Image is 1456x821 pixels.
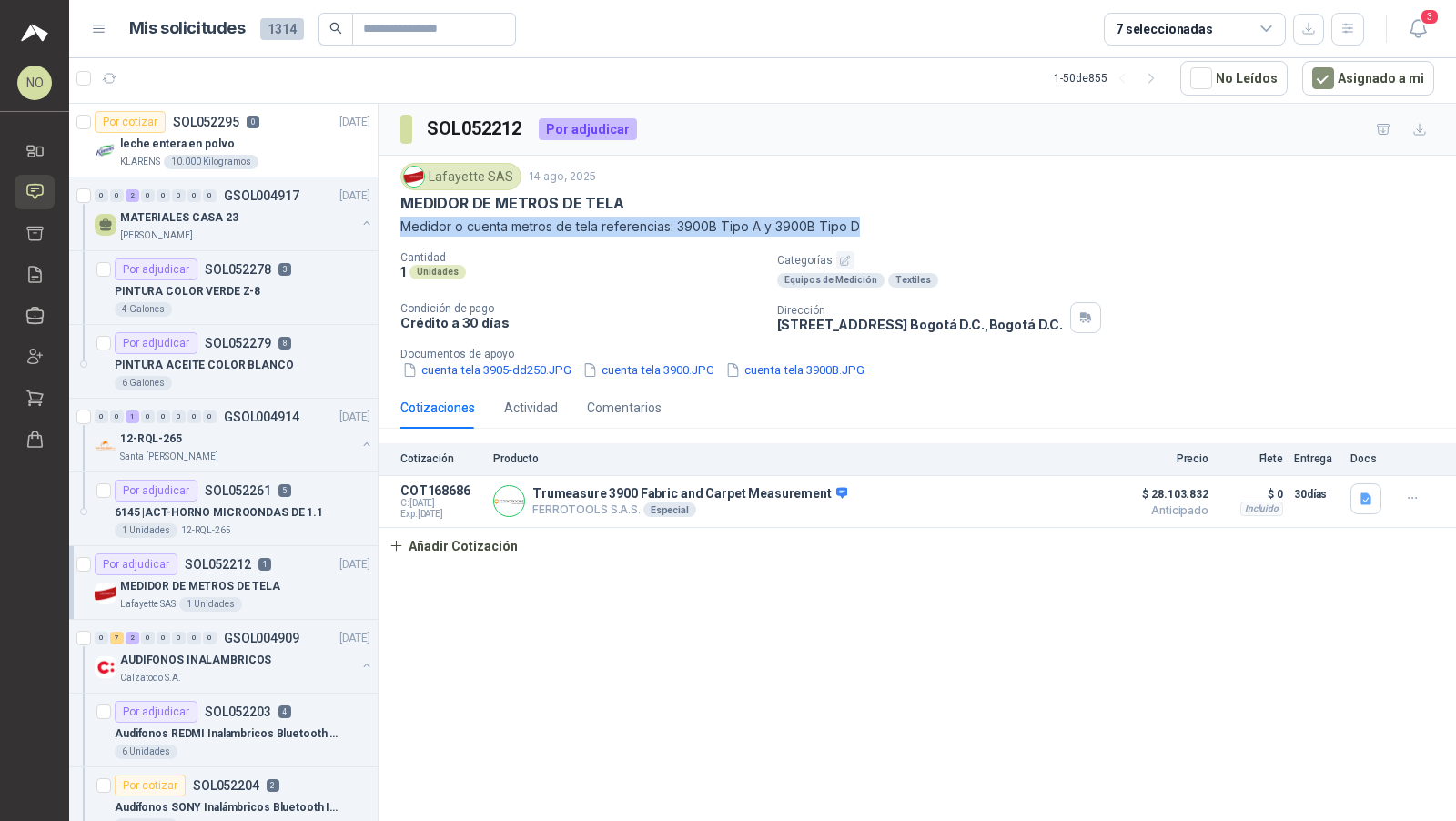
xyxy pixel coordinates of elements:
[224,189,299,202] p: GSOL004917
[95,632,108,644] div: 0
[203,410,217,423] div: 0
[115,480,197,502] div: Por adjudicar
[1219,483,1283,505] p: $ 0
[379,528,528,564] button: Añadir Cotización
[643,502,696,517] div: Especial
[278,705,291,718] p: 4
[69,251,378,325] a: Por adjudicarSOL0522783PINTURA COLOR VERDE Z-84 Galones
[172,632,186,644] div: 0
[329,22,342,35] span: search
[494,486,524,516] img: Company Logo
[409,265,466,279] div: Unidades
[141,410,155,423] div: 0
[69,546,378,620] a: Por adjudicarSOL0522121[DATE] Company LogoMEDIDOR DE METROS DE TELALafayette SAS1 Unidades
[120,578,280,595] p: MEDIDOR DE METROS DE TELA
[95,583,116,604] img: Company Logo
[95,627,374,685] a: 0 7 2 0 0 0 0 0 GSOL004909[DATE] Company LogoAUDIFONOS INALAMBRICOSCalzatodo S.A.
[120,450,218,464] p: Santa [PERSON_NAME]
[1117,505,1208,516] span: Anticipado
[400,398,475,418] div: Cotizaciones
[95,111,166,133] div: Por cotizar
[95,189,108,202] div: 0
[205,705,271,718] p: SOL052203
[1180,61,1288,96] button: No Leídos
[205,484,271,497] p: SOL052261
[164,155,258,169] div: 10.000 Kilogramos
[115,258,197,280] div: Por adjudicar
[205,337,271,350] p: SOL052279
[777,273,885,288] div: Equipos de Medición
[120,652,271,669] p: AUDIFONOS INALAMBRICOS
[95,406,374,464] a: 0 0 1 0 0 0 0 0 GSOL004914[DATE] Company Logo12-RQL-265Santa [PERSON_NAME]
[141,632,155,644] div: 0
[267,779,279,792] p: 2
[187,410,201,423] div: 0
[126,632,139,644] div: 2
[179,597,242,612] div: 1 Unidades
[1116,19,1213,39] div: 7 seleccionadas
[157,189,170,202] div: 0
[1302,61,1434,96] button: Asignado a mi
[187,632,201,644] div: 0
[157,632,170,644] div: 0
[95,185,374,243] a: 0 0 2 0 0 0 0 0 GSOL004917[DATE] MATERIALES CASA 23[PERSON_NAME]
[69,472,378,546] a: Por adjudicarSOL05226156145 |ACT-HORNO MICROONDAS DE 1.11 Unidades12-RQL-265
[532,486,847,502] p: Trumeasure 3900 Fabric and Carpet Measurement
[400,483,482,498] p: COT168686
[172,189,186,202] div: 0
[1219,452,1283,465] p: Flete
[115,745,177,759] div: 6 Unidades
[185,558,251,571] p: SOL052212
[120,671,181,685] p: Calzatodo S.A.
[95,656,116,678] img: Company Logo
[587,398,662,418] div: Comentarios
[1401,13,1434,46] button: 3
[120,431,182,448] p: 12-RQL-265
[278,484,291,497] p: 5
[205,263,271,276] p: SOL052278
[777,317,1063,332] p: [STREET_ADDRESS] Bogotá D.C. , Bogotá D.C.
[115,376,172,390] div: 6 Galones
[110,189,124,202] div: 0
[504,398,558,418] div: Actividad
[339,556,370,573] p: [DATE]
[115,775,186,796] div: Por cotizar
[120,136,234,153] p: leche entera en polvo
[120,228,193,243] p: [PERSON_NAME]
[400,302,763,315] p: Condición de pago
[203,632,217,644] div: 0
[400,315,763,330] p: Crédito a 30 días
[120,597,176,612] p: Lafayette SAS
[581,360,716,380] button: cuenta tela 3900.JPG
[115,357,294,374] p: PINTURA ACEITE COLOR BLANCO
[777,304,1063,317] p: Dirección
[400,217,1434,237] p: Medidor o cuenta metros de tela referencias: 3900B Tipo A y 3900B Tipo D
[172,410,186,423] div: 0
[173,116,239,128] p: SOL052295
[95,553,177,575] div: Por adjudicar
[260,18,304,40] span: 1314
[400,452,482,465] p: Cotización
[193,779,259,792] p: SOL052204
[400,194,624,213] p: MEDIDOR DE METROS DE TELA
[404,167,424,187] img: Company Logo
[110,410,124,423] div: 0
[539,118,637,140] div: Por adjudicar
[129,15,246,42] h1: Mis solicitudes
[723,360,866,380] button: cuenta tela 3900B.JPG
[1054,64,1166,93] div: 1 - 50 de 855
[115,523,177,538] div: 1 Unidades
[427,115,524,143] h3: SOL052212
[1294,452,1340,465] p: Entrega
[400,251,763,264] p: Cantidad
[95,140,116,162] img: Company Logo
[126,189,139,202] div: 2
[529,168,596,186] p: 14 ago, 2025
[1117,483,1208,505] span: $ 28.103.832
[157,410,170,423] div: 0
[400,360,573,380] button: cuenta tela 3905-dd250.JPG
[532,502,847,517] p: FERROTOOLS S.A.S.
[110,632,124,644] div: 7
[1117,452,1208,465] p: Precio
[400,163,521,190] div: Lafayette SAS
